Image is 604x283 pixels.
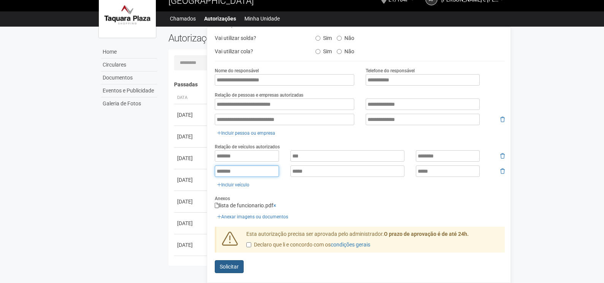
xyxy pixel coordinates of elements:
[315,49,320,54] input: Sim
[215,260,244,273] button: Solicitar
[315,36,320,41] input: Sim
[331,242,370,248] a: condições gerais
[177,111,205,119] div: [DATE]
[101,46,157,59] a: Home
[215,67,259,74] label: Nome do responsável
[315,32,332,41] label: Sim
[215,213,290,221] a: Anexar imagens ou documentos
[337,36,342,41] input: Não
[177,133,205,140] div: [DATE]
[209,32,309,44] div: Vai utilizar solda?
[174,82,500,87] h4: Passadas
[366,67,415,74] label: Telefone do responsável
[215,195,230,202] label: Anexos
[220,264,239,270] span: Solicitar
[315,46,332,55] label: Sim
[215,202,505,209] div: lista de funcionario.pdf
[101,84,157,97] a: Eventos e Publicidade
[101,97,157,110] a: Galeria de Fotos
[177,219,205,227] div: [DATE]
[177,176,205,184] div: [DATE]
[101,72,157,84] a: Documentos
[174,92,208,104] th: Data
[215,143,280,150] label: Relação de veículos autorizados
[215,181,252,189] a: Incluir veículo
[170,13,196,24] a: Chamados
[337,32,354,41] label: Não
[177,154,205,162] div: [DATE]
[241,231,505,253] div: Esta autorização precisa ser aprovada pelo administrador.
[384,231,469,237] strong: O prazo de aprovação é de até 24h.
[337,46,354,55] label: Não
[273,202,276,208] a: ×
[246,241,370,249] label: Declaro que li e concordo com os
[337,49,342,54] input: Não
[177,241,205,249] div: [DATE]
[168,32,331,44] h2: Autorizações
[500,153,505,159] i: Remover
[500,169,505,174] i: Remover
[215,92,303,99] label: Relação de pessoas e empresas autorizadas
[244,13,280,24] a: Minha Unidade
[500,117,505,122] i: Remover
[177,198,205,205] div: [DATE]
[204,13,236,24] a: Autorizações
[215,129,277,137] a: Incluir pessoa ou empresa
[246,242,251,247] input: Declaro que li e concordo com oscondições gerais
[101,59,157,72] a: Circulares
[209,46,309,57] div: Vai utilizar cola?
